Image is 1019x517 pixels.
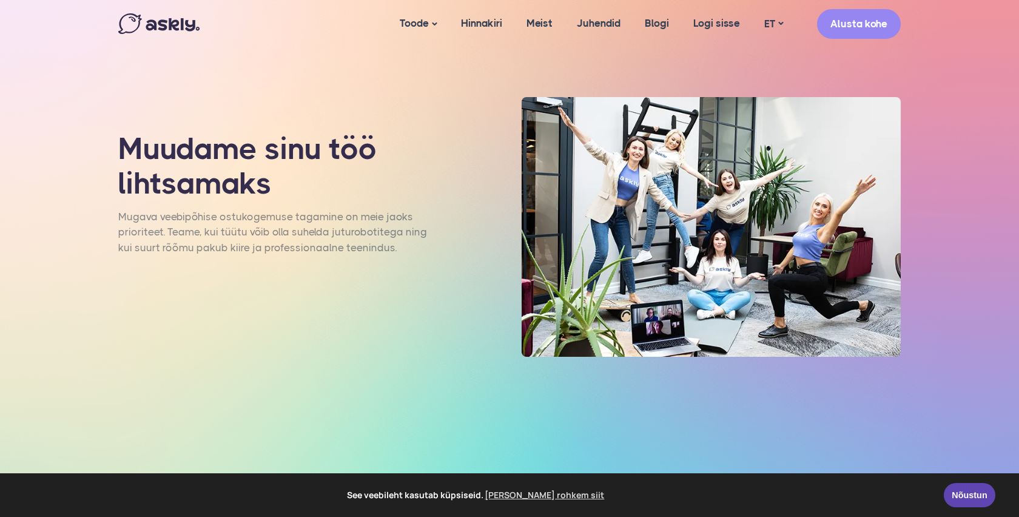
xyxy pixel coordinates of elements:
[118,269,430,300] p: Selleks oleme loonud Askly chat’i, et [PERSON_NAME] veebis klienditoe taset kõrgemale.
[752,15,795,33] a: ET
[483,486,607,504] a: learn more about cookies
[118,132,430,202] h1: Muudame sinu töö lihtsamaks
[817,9,901,39] a: Alusta kohe
[118,217,430,264] p: Mugava veebipõhise ostukogemuse tagamine on meie jaoks prioriteet. Teame, kui tüütu võib olla suh...
[118,13,200,34] img: Askly
[944,483,995,507] a: Nõustun
[18,486,935,504] span: See veebileht kasutab küpsiseid.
